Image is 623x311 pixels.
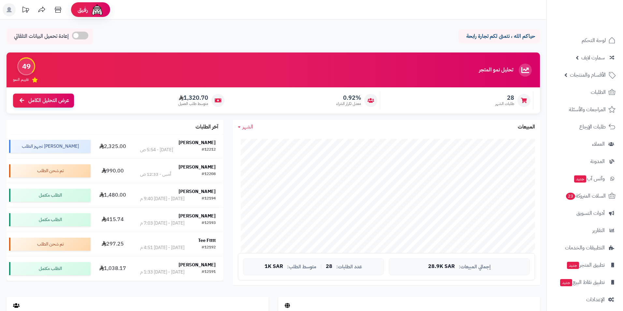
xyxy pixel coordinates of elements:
span: طلبات الشهر [495,101,514,107]
span: إجمالي المبيعات: [459,264,491,270]
div: [DATE] - [DATE] 1:33 م [140,269,184,275]
h3: المبيعات [518,124,535,130]
td: 990.00 [93,159,133,183]
span: جديد [560,279,572,286]
td: 297.25 [93,232,133,256]
div: [PERSON_NAME] تجهيز الطلب [9,140,91,153]
span: العملاء [592,140,605,149]
span: السلات المتروكة [565,191,606,200]
span: تطبيق المتجر [566,260,605,270]
p: حياكم الله ، نتمنى لكم تجارة رابحة [463,33,535,40]
span: إعادة تحميل البيانات التلقائي [14,33,69,40]
a: الطلبات [551,84,619,100]
span: وآتس آب [573,174,605,183]
span: الأقسام والمنتجات [570,70,606,80]
div: #12194 [202,196,216,202]
td: 2,325.00 [93,134,133,158]
a: تطبيق نقاط البيعجديد [551,274,619,290]
div: تم شحن الطلب [9,164,91,177]
span: الشهر [242,123,253,131]
td: 1,038.17 [93,257,133,281]
strong: [PERSON_NAME] [179,164,216,170]
strong: [PERSON_NAME] [179,188,216,195]
span: عدد الطلبات: [336,264,362,270]
strong: [PERSON_NAME] [179,139,216,146]
img: ai-face.png [91,3,104,16]
div: #12191 [202,269,216,275]
span: التطبيقات والخدمات [565,243,605,252]
span: سمارت لايف [581,53,605,62]
span: جديد [574,175,586,183]
td: 415.74 [93,208,133,232]
div: #12192 [202,244,216,251]
span: الإعدادات [586,295,605,304]
a: تطبيق المتجرجديد [551,257,619,273]
span: أدوات التسويق [576,209,605,218]
span: 28.9K SAR [428,264,455,270]
span: 28 [495,94,514,101]
span: عرض التحليل الكامل [28,97,69,104]
span: رفيق [78,6,88,14]
span: 1K SAR [265,264,283,270]
span: تقييم النمو [13,77,29,82]
span: معدل تكرار الشراء [336,101,361,107]
span: المراجعات والأسئلة [569,105,606,114]
span: 23 [566,193,575,200]
div: [DATE] - [DATE] 9:40 م [140,196,184,202]
strong: Tee Ftttt [198,237,216,244]
span: متوسط طلب العميل [178,101,208,107]
a: عرض التحليل الكامل [13,94,74,108]
span: تطبيق نقاط البيع [559,278,605,287]
a: السلات المتروكة23 [551,188,619,204]
span: التقارير [592,226,605,235]
a: أدوات التسويق [551,205,619,221]
a: المدونة [551,154,619,169]
span: | [320,264,322,269]
div: [DATE] - [DATE] 4:51 م [140,244,184,251]
td: 1,480.00 [93,183,133,207]
h3: تحليل نمو المتجر [479,67,513,73]
div: #12208 [202,171,216,178]
span: متوسط الطلب: [287,264,316,270]
span: 0.92% [336,94,361,101]
span: جديد [567,262,579,269]
strong: [PERSON_NAME] [179,261,216,268]
span: 1,320.70 [178,94,208,101]
a: الشهر [238,123,253,131]
div: الطلب مكتمل [9,262,91,275]
a: وآتس آبجديد [551,171,619,186]
a: العملاء [551,136,619,152]
a: لوحة التحكم [551,33,619,48]
div: [DATE] - [DATE] 7:03 م [140,220,184,227]
div: الطلب مكتمل [9,189,91,202]
a: الإعدادات [551,292,619,307]
div: الطلب مكتمل [9,213,91,226]
div: #12193 [202,220,216,227]
a: تحديثات المنصة [17,3,34,18]
a: التطبيقات والخدمات [551,240,619,256]
div: #12212 [202,147,216,153]
div: تم شحن الطلب [9,238,91,251]
strong: [PERSON_NAME] [179,213,216,219]
a: المراجعات والأسئلة [551,102,619,117]
span: 28 [326,264,332,270]
div: أمس - 12:33 ص [140,171,171,178]
div: [DATE] - 5:54 ص [140,147,173,153]
span: الطلبات [591,88,606,97]
a: طلبات الإرجاع [551,119,619,135]
span: المدونة [590,157,605,166]
span: طلبات الإرجاع [579,122,606,131]
span: لوحة التحكم [582,36,606,45]
a: التقارير [551,223,619,238]
h3: آخر الطلبات [196,124,218,130]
